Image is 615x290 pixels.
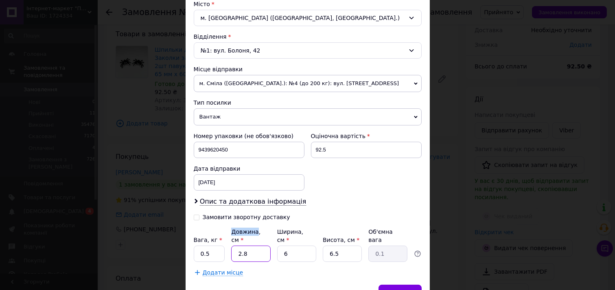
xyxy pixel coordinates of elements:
div: Відділення [194,33,422,41]
label: Висота, см [323,237,359,243]
div: Замовити зворотну доставку [203,214,290,221]
div: Номер упаковки (не обов'язково) [194,132,304,140]
div: №1: вул. Болоня, 42 [194,42,422,59]
span: Місце відправки [194,66,243,72]
label: Вага, кг [194,237,222,243]
div: Об'ємна вага [368,228,407,244]
div: Дата відправки [194,165,304,173]
div: Оціночна вартість [311,132,422,140]
span: Вантаж [194,108,422,125]
span: Опис та додаткова інформація [200,198,306,206]
label: Довжина, см [231,228,260,243]
div: м. [GEOGRAPHIC_DATA] ([GEOGRAPHIC_DATA], [GEOGRAPHIC_DATA].) [194,10,422,26]
span: Додати місце [203,269,243,276]
span: м. Сміла ([GEOGRAPHIC_DATA].): №4 (до 200 кг): вул. [STREET_ADDRESS] [194,75,422,92]
label: Ширина, см [277,228,303,243]
span: Тип посилки [194,99,231,106]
